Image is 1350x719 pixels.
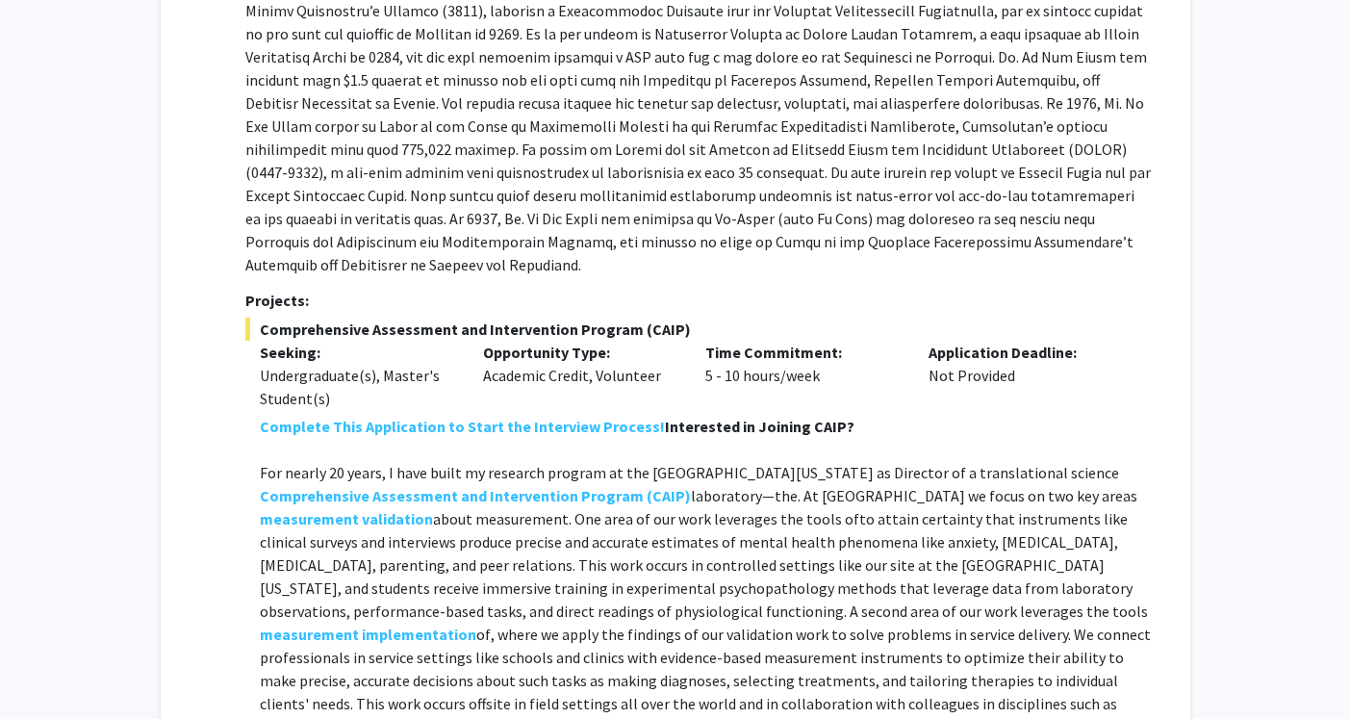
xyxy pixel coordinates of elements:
p: Application Deadline: [929,341,1123,364]
div: Undergraduate(s), Master's Student(s) [260,364,454,410]
strong: Comprehensive Assessment and Intervention Program [260,486,644,505]
strong: (CAIP) [647,486,691,505]
a: measurement implementation [260,623,476,646]
p: Time Commitment: [705,341,900,364]
strong: Interested in Joining CAIP? [665,417,854,436]
div: 5 - 10 hours/week [691,341,914,410]
div: Not Provided [914,341,1137,410]
strong: measurement validation [260,509,433,528]
a: Comprehensive Assessment and Intervention Program (CAIP) [260,484,691,507]
strong: Projects: [245,291,309,310]
iframe: Chat [14,632,82,705]
p: Opportunity Type: [483,341,677,364]
div: Academic Credit, Volunteer [469,341,692,410]
a: measurement validation [260,507,433,530]
span: Comprehensive Assessment and Intervention Program (CAIP) [245,318,1151,341]
a: Complete This Application to Start the Interview Process! [260,415,665,438]
strong: Complete This Application to Start the Interview Process! [260,417,665,436]
p: Seeking: [260,341,454,364]
strong: measurement implementation [260,625,476,644]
